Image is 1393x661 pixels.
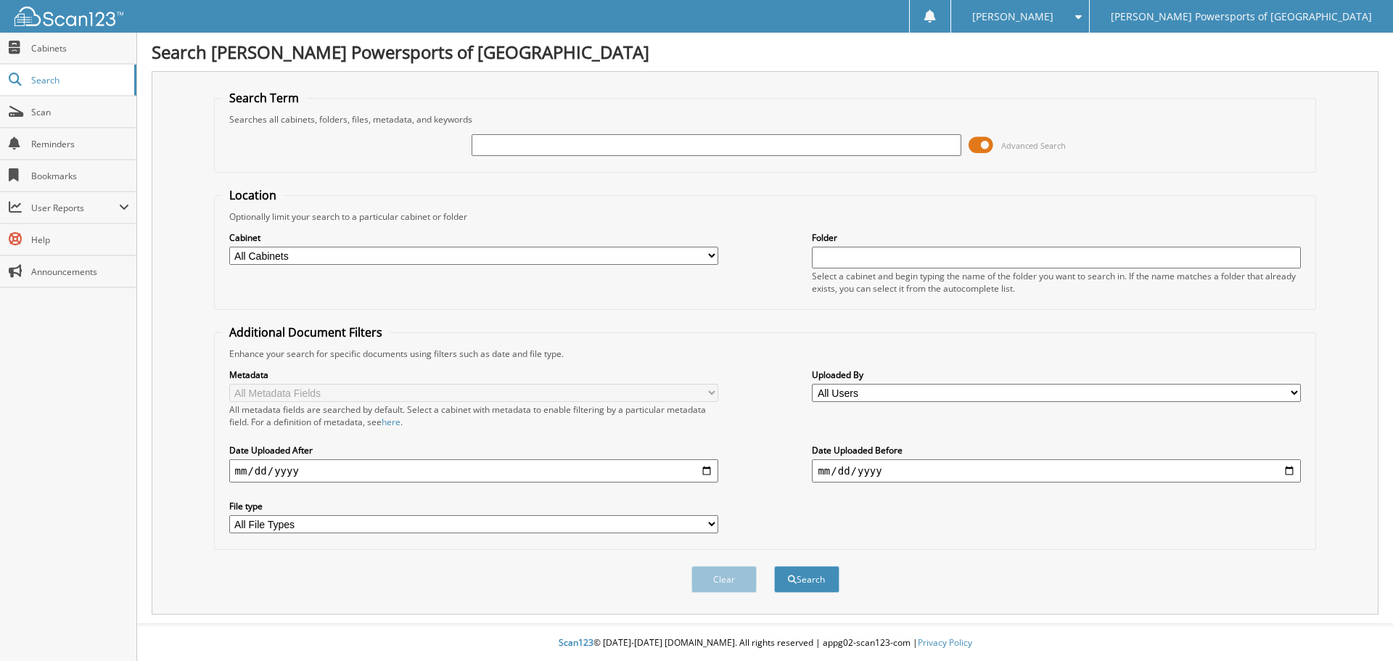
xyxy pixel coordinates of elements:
span: Reminders [31,138,129,150]
span: User Reports [31,202,119,214]
h1: Search [PERSON_NAME] Powersports of [GEOGRAPHIC_DATA] [152,40,1378,64]
span: Scan123 [559,636,593,649]
label: Uploaded By [812,369,1301,381]
div: Optionally limit your search to a particular cabinet or folder [222,210,1309,223]
span: Cabinets [31,42,129,54]
label: Cabinet [229,231,718,244]
div: Searches all cabinets, folders, files, metadata, and keywords [222,113,1309,126]
input: end [812,459,1301,483]
span: Help [31,234,129,246]
a: Privacy Policy [918,636,972,649]
div: All metadata fields are searched by default. Select a cabinet with metadata to enable filtering b... [229,403,718,428]
span: [PERSON_NAME] [972,12,1053,21]
div: Enhance your search for specific documents using filters such as date and file type. [222,348,1309,360]
input: start [229,459,718,483]
button: Search [774,566,839,593]
label: Metadata [229,369,718,381]
a: here [382,416,400,428]
span: Bookmarks [31,170,129,182]
span: Advanced Search [1001,140,1066,151]
label: Folder [812,231,1301,244]
label: Date Uploaded After [229,444,718,456]
span: [PERSON_NAME] Powersports of [GEOGRAPHIC_DATA] [1111,12,1372,21]
label: File type [229,500,718,512]
div: Select a cabinet and begin typing the name of the folder you want to search in. If the name match... [812,270,1301,295]
label: Date Uploaded Before [812,444,1301,456]
legend: Location [222,187,284,203]
div: © [DATE]-[DATE] [DOMAIN_NAME]. All rights reserved | appg02-scan123-com | [137,625,1393,661]
legend: Search Term [222,90,306,106]
span: Scan [31,106,129,118]
span: Announcements [31,266,129,278]
span: Search [31,74,127,86]
legend: Additional Document Filters [222,324,390,340]
button: Clear [691,566,757,593]
img: scan123-logo-white.svg [15,7,123,26]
